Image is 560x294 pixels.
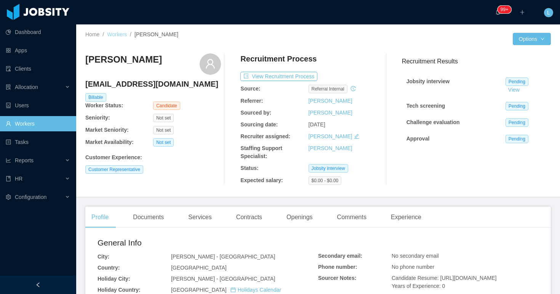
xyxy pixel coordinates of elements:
b: City: [98,254,109,260]
b: Status: [240,165,258,171]
span: [GEOGRAPHIC_DATA] [171,287,281,293]
a: [PERSON_NAME] [309,110,352,116]
span: Pending [506,102,528,110]
a: icon: pie-chartDashboard [6,24,70,40]
i: icon: plus [520,10,525,15]
a: Workers [107,31,127,37]
b: Worker Status: [85,102,123,108]
span: Jobsity interview [309,164,348,173]
span: Configuration [15,194,46,200]
strong: Tech screening [406,103,445,109]
strong: Jobsity interview [406,78,450,84]
span: HR [15,176,22,182]
i: icon: setting [6,194,11,200]
span: Pending [506,118,528,127]
strong: Approval [406,136,430,142]
b: Sourcing date: [240,121,278,128]
span: [PERSON_NAME] - [GEOGRAPHIC_DATA] [171,254,275,260]
b: Referrer: [240,98,263,104]
span: [GEOGRAPHIC_DATA] [171,265,227,271]
span: Reports [15,157,34,163]
h3: [PERSON_NAME] [85,53,162,66]
span: [PERSON_NAME] [134,31,178,37]
b: Holiday Country: [98,287,141,293]
h4: [EMAIL_ADDRESS][DOMAIN_NAME] [85,79,221,89]
a: icon: calendarHolidays Calendar [230,287,281,293]
strong: Challenge evaluation [406,119,460,125]
i: icon: book [6,176,11,181]
div: Experience [385,207,427,228]
b: Holiday City: [98,276,130,282]
b: Customer Experience : [85,154,142,160]
b: Seniority: [85,115,110,121]
span: Not set [153,126,174,134]
button: icon: exportView Recruitment Process [240,72,317,81]
span: / [130,31,131,37]
span: Allocation [15,84,38,90]
div: Comments [331,207,373,228]
i: icon: calendar [230,287,236,292]
i: icon: history [350,86,356,91]
b: Expected salary: [240,177,283,183]
span: [DATE] [309,121,325,128]
span: $0.00 - $0.00 [309,176,342,185]
a: [PERSON_NAME] [309,133,352,139]
a: icon: auditClients [6,61,70,76]
b: Market Availability: [85,139,134,145]
i: icon: line-chart [6,158,11,163]
i: icon: solution [6,84,11,90]
span: L [547,8,550,17]
a: icon: appstoreApps [6,43,70,58]
a: [PERSON_NAME] [309,98,352,104]
a: icon: robotUsers [6,98,70,113]
i: icon: user [205,58,216,69]
a: icon: exportView Recruitment Process [240,73,317,79]
b: Secondary email: [318,253,362,259]
b: Recruiter assigned: [240,133,290,139]
i: icon: edit [354,134,359,139]
b: Country: [98,265,120,271]
b: Staffing Support Specialist: [240,145,282,159]
b: Sourced by: [240,110,271,116]
span: / [102,31,104,37]
span: Billable [85,93,106,102]
a: [PERSON_NAME] [309,145,352,151]
b: Sourcer Notes: [318,275,356,281]
div: Profile [85,207,115,228]
i: icon: bell [495,10,501,15]
span: Not set [153,138,174,147]
b: Phone number: [318,264,357,270]
h3: Recruitment Results [402,57,551,66]
span: [PERSON_NAME] - [GEOGRAPHIC_DATA] [171,276,275,282]
h4: Recruitment Process [240,53,317,64]
span: Not set [153,114,174,122]
span: Pending [506,78,528,86]
a: View [506,87,522,93]
button: Optionsicon: down [513,33,551,45]
span: No phone number [392,264,434,270]
div: Contracts [230,207,268,228]
a: Home [85,31,99,37]
a: icon: userWorkers [6,116,70,131]
sup: 2114 [498,6,511,13]
div: Openings [280,207,319,228]
span: Candidate [153,102,180,110]
b: Market Seniority: [85,127,129,133]
h2: General Info [98,237,318,249]
span: Pending [506,135,528,143]
a: icon: profileTasks [6,134,70,150]
div: Documents [127,207,170,228]
span: No secondary email [392,253,439,259]
span: Candidate Resume: [URL][DOMAIN_NAME] Years of Experience: 0 [392,275,496,289]
b: Source: [240,86,260,92]
div: Services [182,207,218,228]
span: Referral internal [309,85,347,93]
span: Customer Representative [85,165,143,174]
